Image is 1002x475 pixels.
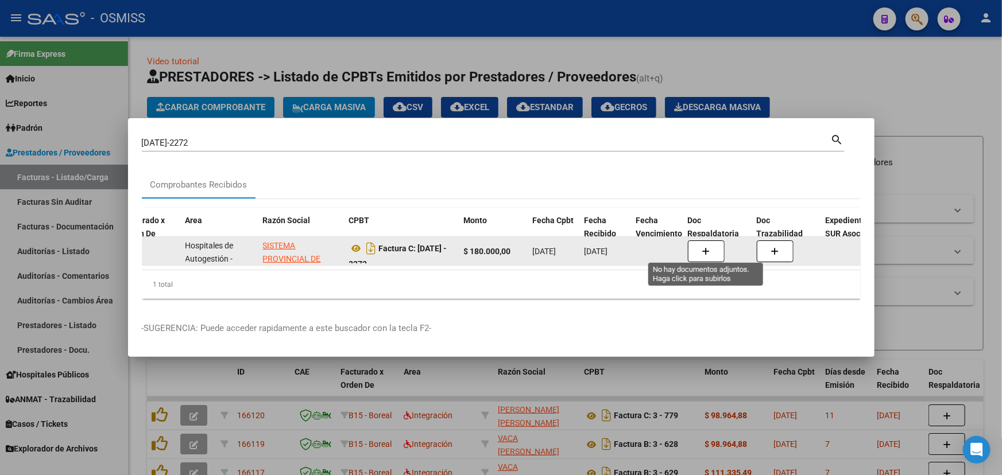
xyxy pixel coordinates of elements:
datatable-header-cell: Facturado x Orden De [117,208,180,259]
span: Fecha Cpbt [532,216,574,225]
datatable-header-cell: Fecha Vencimiento [631,208,683,259]
i: Descargar documento [364,239,379,258]
datatable-header-cell: Area [180,208,258,259]
datatable-header-cell: Fecha Cpbt [528,208,579,259]
datatable-header-cell: Doc Respaldatoria [683,208,752,259]
datatable-header-cell: Expediente SUR Asociado [821,208,884,259]
span: Hospitales de Autogestión - Afiliaciones [185,241,234,277]
span: Facturado x Orden De [122,216,165,238]
span: Doc Respaldatoria [687,216,739,238]
div: Comprobantes Recibidos [150,178,247,192]
span: SISTEMA PROVINCIAL DE SALUD [263,241,321,277]
div: 30691822849 [263,239,340,263]
strong: $ 180.000,00 [464,247,511,256]
mat-icon: search [831,132,844,146]
span: Razón Social [262,216,310,225]
div: Open Intercom Messenger [963,436,991,464]
span: Fecha Vencimiento [636,216,682,238]
span: Monto [463,216,487,225]
datatable-header-cell: Doc Trazabilidad [752,208,821,259]
datatable-header-cell: Razón Social [258,208,344,259]
p: -SUGERENCIA: Puede acceder rapidamente a este buscador con la tecla F2- [142,322,861,335]
span: Expediente SUR Asociado [825,216,876,238]
span: Fecha Recibido [584,216,616,238]
span: [DATE] [585,247,608,256]
datatable-header-cell: Fecha Recibido [579,208,631,259]
datatable-header-cell: Monto [459,208,528,259]
span: Doc Trazabilidad [756,216,803,238]
span: CPBT [349,216,369,225]
datatable-header-cell: CPBT [344,208,459,259]
strong: Factura C: [DATE] - 2272 [349,244,447,268]
div: 1 total [142,270,861,299]
span: [DATE] [533,247,556,256]
span: Area [185,216,202,225]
